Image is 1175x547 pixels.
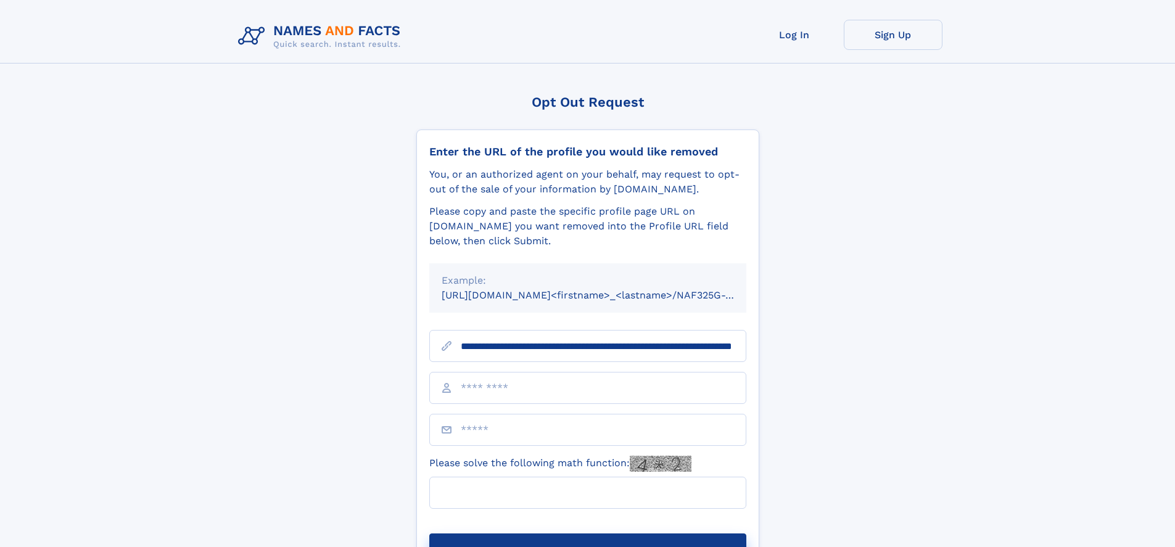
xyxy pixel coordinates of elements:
[429,456,691,472] label: Please solve the following math function:
[442,273,734,288] div: Example:
[844,20,942,50] a: Sign Up
[416,94,759,110] div: Opt Out Request
[429,167,746,197] div: You, or an authorized agent on your behalf, may request to opt-out of the sale of your informatio...
[442,289,770,301] small: [URL][DOMAIN_NAME]<firstname>_<lastname>/NAF325G-xxxxxxxx
[429,145,746,158] div: Enter the URL of the profile you would like removed
[745,20,844,50] a: Log In
[429,204,746,249] div: Please copy and paste the specific profile page URL on [DOMAIN_NAME] you want removed into the Pr...
[233,20,411,53] img: Logo Names and Facts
